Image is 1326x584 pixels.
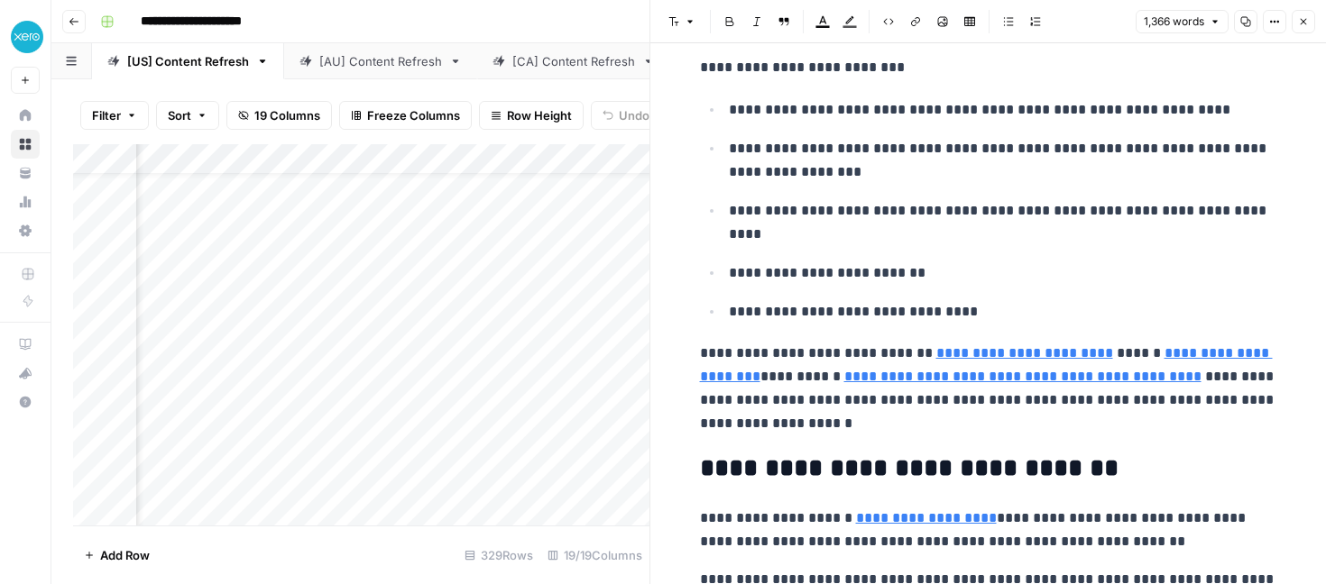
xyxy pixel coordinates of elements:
[80,101,149,130] button: Filter
[92,106,121,124] span: Filter
[156,101,219,130] button: Sort
[11,216,40,245] a: Settings
[512,52,635,70] div: [CA] Content Refresh
[92,43,284,79] a: [US] Content Refresh
[73,541,161,570] button: Add Row
[11,330,40,359] a: AirOps Academy
[540,541,649,570] div: 19/19 Columns
[11,14,40,59] button: Workspace: XeroOps
[1144,14,1204,30] span: 1,366 words
[11,187,40,216] a: Usage
[12,360,39,387] div: What's new?
[1136,10,1229,33] button: 1,366 words
[591,101,661,130] button: Undo
[284,43,477,79] a: [AU] Content Refresh
[479,101,584,130] button: Row Height
[457,541,540,570] div: 329 Rows
[11,101,40,130] a: Home
[339,101,472,130] button: Freeze Columns
[254,106,320,124] span: 19 Columns
[367,106,460,124] span: Freeze Columns
[319,52,442,70] div: [AU] Content Refresh
[11,21,43,53] img: XeroOps Logo
[507,106,572,124] span: Row Height
[11,388,40,416] button: Help + Support
[127,52,249,70] div: [US] Content Refresh
[226,101,332,130] button: 19 Columns
[168,106,191,124] span: Sort
[477,43,670,79] a: [CA] Content Refresh
[619,106,649,124] span: Undo
[11,159,40,187] a: Your Data
[11,359,40,388] button: What's new?
[100,546,150,564] span: Add Row
[11,130,40,159] a: Browse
